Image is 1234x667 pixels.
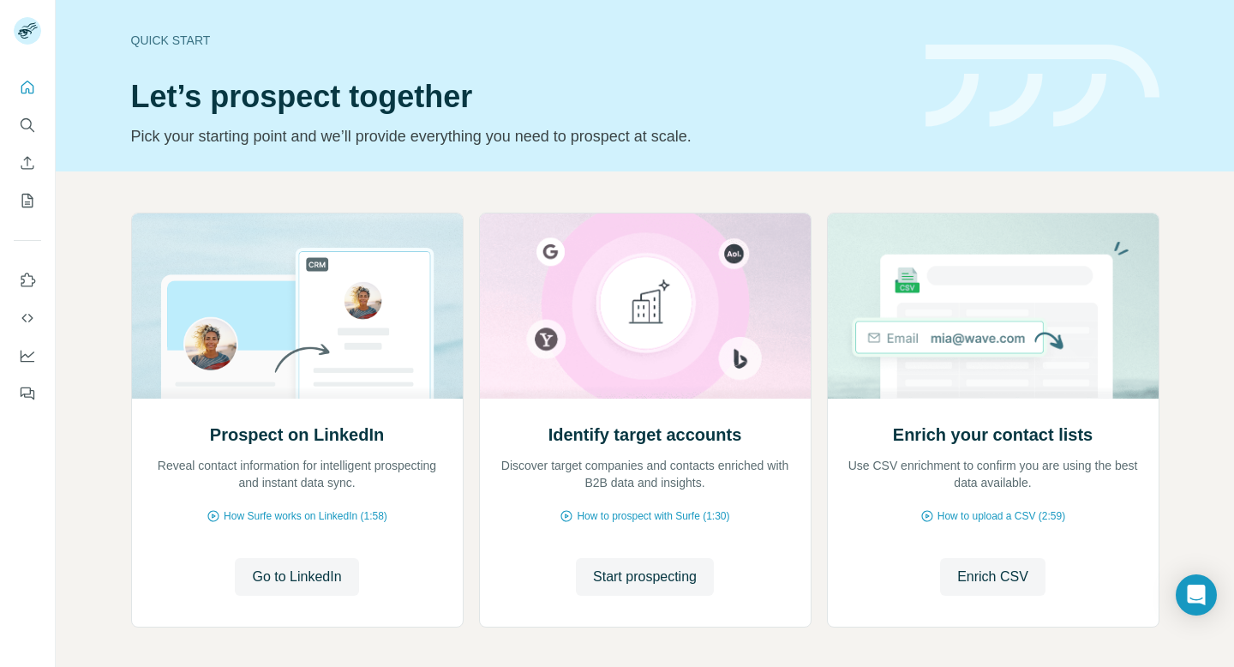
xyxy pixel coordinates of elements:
[925,45,1159,128] img: banner
[131,80,905,114] h1: Let’s prospect together
[548,423,742,447] h2: Identify target accounts
[957,567,1028,587] span: Enrich CSV
[845,457,1141,491] p: Use CSV enrichment to confirm you are using the best data available.
[131,213,464,399] img: Prospect on LinkedIn
[576,558,714,596] button: Start prospecting
[940,558,1045,596] button: Enrich CSV
[1176,574,1217,616] div: Open Intercom Messenger
[937,508,1065,524] span: How to upload a CSV (2:59)
[131,32,905,49] div: Quick start
[577,508,729,524] span: How to prospect with Surfe (1:30)
[14,265,41,296] button: Use Surfe on LinkedIn
[224,508,387,524] span: How Surfe works on LinkedIn (1:58)
[14,340,41,371] button: Dashboard
[14,147,41,178] button: Enrich CSV
[14,72,41,103] button: Quick start
[14,110,41,141] button: Search
[593,567,697,587] span: Start prospecting
[14,303,41,333] button: Use Surfe API
[893,423,1093,447] h2: Enrich your contact lists
[827,213,1159,399] img: Enrich your contact lists
[479,213,812,399] img: Identify target accounts
[235,558,358,596] button: Go to LinkedIn
[131,124,905,148] p: Pick your starting point and we’ll provide everything you need to prospect at scale.
[252,567,341,587] span: Go to LinkedIn
[14,185,41,216] button: My lists
[149,457,446,491] p: Reveal contact information for intelligent prospecting and instant data sync.
[497,457,794,491] p: Discover target companies and contacts enriched with B2B data and insights.
[14,378,41,409] button: Feedback
[210,423,384,447] h2: Prospect on LinkedIn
